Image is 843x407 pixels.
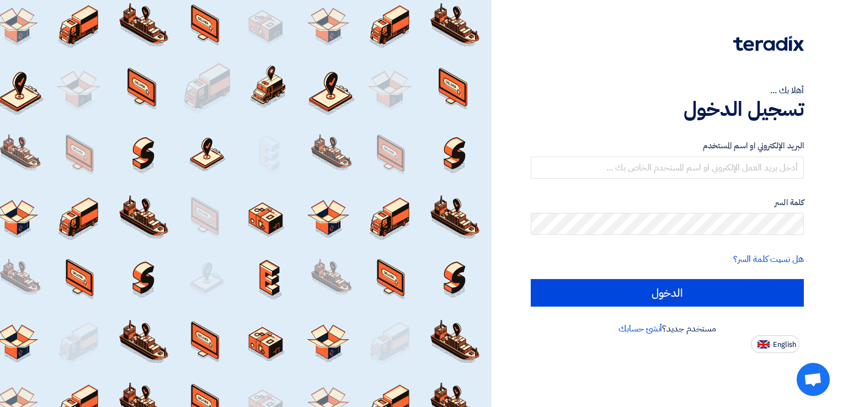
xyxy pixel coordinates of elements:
input: أدخل بريد العمل الإلكتروني او اسم المستخدم الخاص بك ... [531,157,804,179]
span: English [773,341,796,349]
img: en-US.png [757,340,770,349]
h1: تسجيل الدخول [531,97,804,121]
div: أهلا بك ... [531,84,804,97]
label: كلمة السر [531,196,804,209]
img: Teradix logo [733,36,804,51]
a: هل نسيت كلمة السر؟ [733,253,804,266]
div: Open chat [797,363,830,396]
div: مستخدم جديد؟ [531,322,804,335]
button: English [751,335,799,353]
a: أنشئ حسابك [618,322,662,335]
label: البريد الإلكتروني او اسم المستخدم [531,140,804,152]
input: الدخول [531,279,804,307]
